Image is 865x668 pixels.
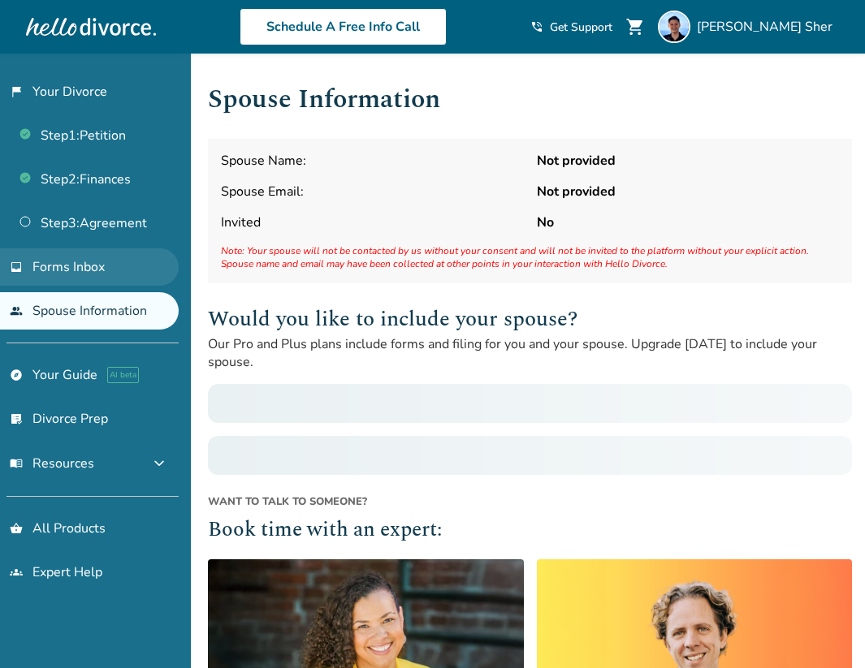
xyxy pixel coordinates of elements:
span: flag_2 [10,85,23,98]
h1: Spouse Information [208,80,852,119]
strong: No [537,213,840,231]
span: Resources [10,455,94,472]
span: Want to talk to someone? [208,494,852,509]
span: list_alt_check [10,412,23,425]
span: Get Support [550,19,612,35]
span: menu_book [10,457,23,470]
span: shopping_basket [10,522,23,535]
span: groups [10,566,23,579]
img: Omar Sher [658,11,690,43]
a: phone_in_talkGet Support [530,19,612,35]
p: Our Pro and Plus plans include forms and filing for you and your spouse. Upgrade [DATE] to includ... [208,335,852,371]
span: Spouse Name: [221,152,524,170]
span: [PERSON_NAME] Sher [697,18,839,36]
strong: Not provided [537,152,840,170]
strong: Not provided [537,183,840,200]
iframe: Chat Widget [784,590,865,668]
span: expand_more [149,454,169,473]
span: Forms Inbox [32,258,105,276]
span: Invited [221,213,524,231]
span: Spouse Email: [221,183,524,200]
h2: Would you like to include your spouse? [208,303,852,335]
span: explore [10,368,23,381]
span: inbox [10,261,23,274]
span: Note: Your spouse will not be contacted by us without your consent and will not be invited to the... [221,244,839,270]
h2: Book time with an expert: [208,515,852,546]
a: Schedule A Free Info Call [240,8,447,45]
span: AI beta [107,367,139,383]
span: people [10,304,23,317]
span: shopping_cart [625,17,645,37]
span: phone_in_talk [530,20,543,33]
